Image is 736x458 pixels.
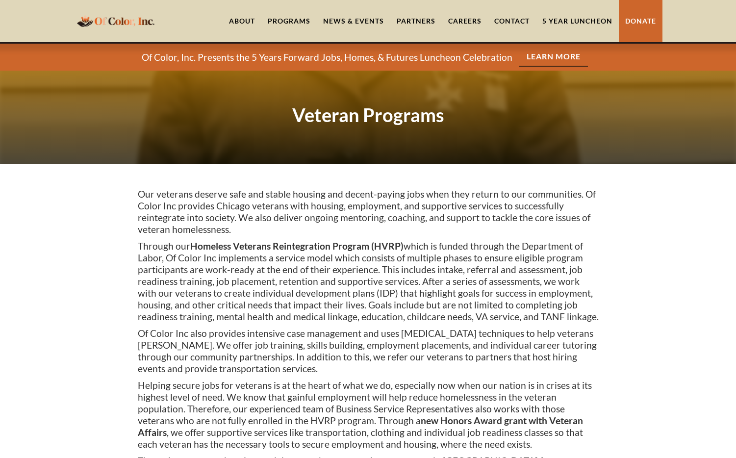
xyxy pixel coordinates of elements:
[138,188,599,235] p: Our veterans deserve safe and stable housing and decent-paying jobs when they return to our commu...
[519,47,588,67] a: Learn More
[138,415,583,438] strong: new Honors Award grant with Veteran Affairs
[138,380,599,450] p: Helping secure jobs for veterans is at the heart of what we do, especially now when our nation is...
[268,16,310,26] div: Programs
[190,240,404,252] strong: Homeless Veterans Reintegration Program (HVRP)
[74,9,157,32] a: home
[138,328,599,375] p: Of Color Inc also provides intensive case management and uses [MEDICAL_DATA] techniques to help v...
[292,103,444,126] strong: Veteran Programs
[138,240,599,323] p: Through our which is funded through the Department of Labor, Of Color Inc implements a service mo...
[142,51,512,63] p: Of Color, Inc. Presents the 5 Years Forward Jobs, Homes, & Futures Luncheon Celebration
